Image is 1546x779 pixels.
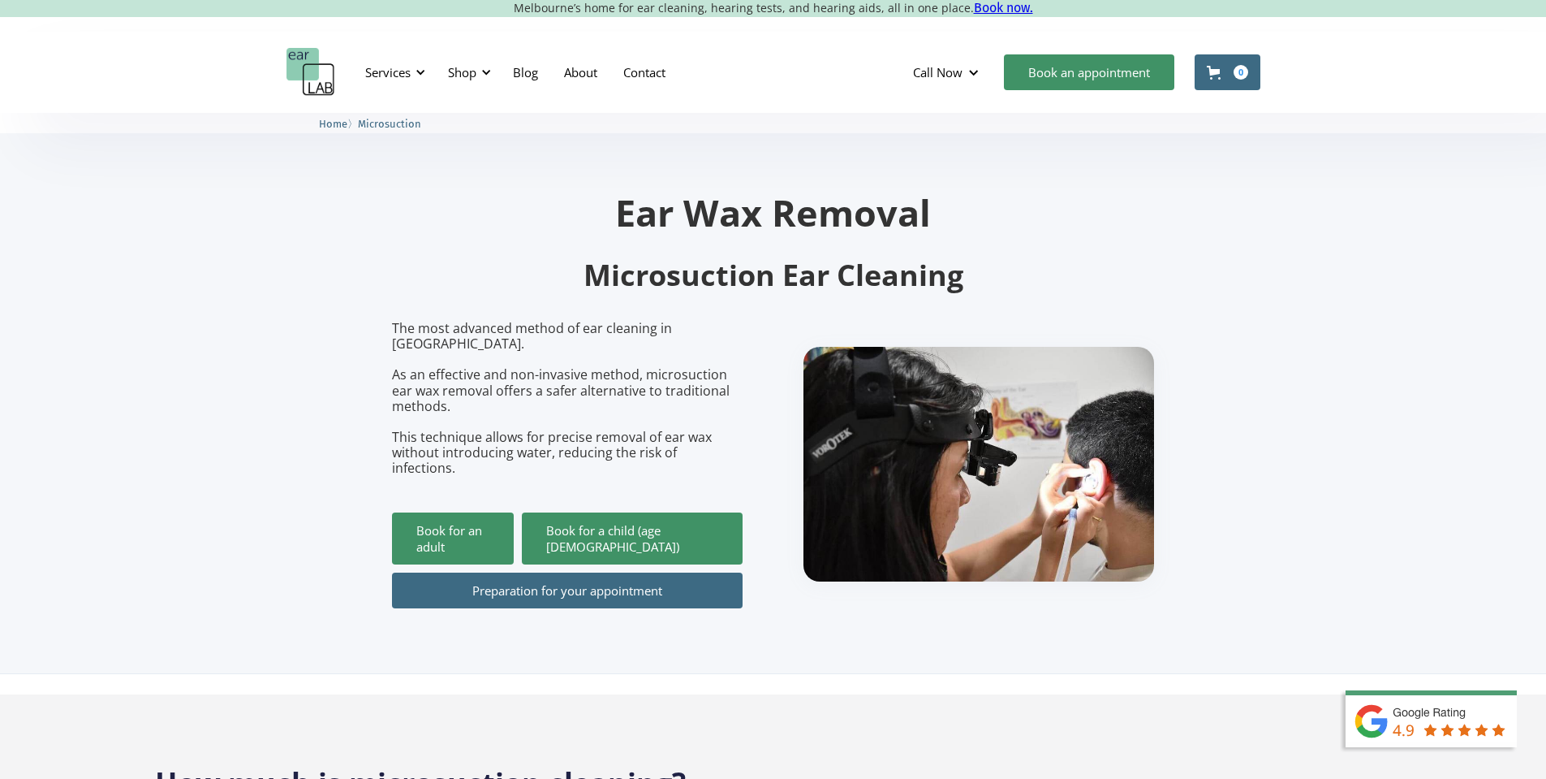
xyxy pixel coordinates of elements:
[803,347,1154,582] img: boy getting ear checked.
[448,64,476,80] div: Shop
[358,118,421,130] span: Microsuction
[286,48,335,97] a: home
[500,49,551,96] a: Blog
[522,513,743,565] a: Book for a child (age [DEMOGRAPHIC_DATA])
[392,573,743,608] a: Preparation for your appointment
[365,64,411,80] div: Services
[1234,65,1248,80] div: 0
[392,321,743,477] p: The most advanced method of ear cleaning in [GEOGRAPHIC_DATA]. As an effective and non-invasive m...
[551,49,610,96] a: About
[319,115,358,132] li: 〉
[900,48,996,97] div: Call Now
[358,115,421,131] a: Microsuction
[438,48,496,97] div: Shop
[610,49,678,96] a: Contact
[392,513,514,565] a: Book for an adult
[319,118,347,130] span: Home
[1004,54,1174,90] a: Book an appointment
[392,257,1155,295] h2: Microsuction Ear Cleaning
[913,64,962,80] div: Call Now
[1195,54,1260,90] a: Open cart
[319,115,347,131] a: Home
[392,194,1155,231] h1: Ear Wax Removal
[355,48,430,97] div: Services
